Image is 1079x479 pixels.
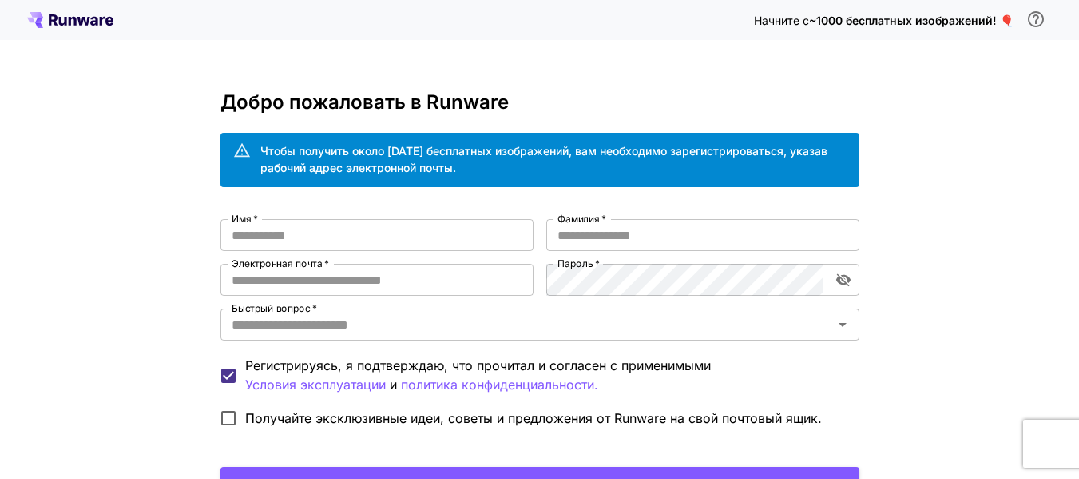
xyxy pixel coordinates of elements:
[220,90,509,114] font: Добро пожаловать в Runware
[829,265,858,294] button: включить видимость пароля
[557,257,593,269] font: Пароль
[232,302,310,314] font: Быстрый вопрос
[260,144,827,174] font: Чтобы получить около [DATE] бесплатных изображений, вам необходимо зарегистрироваться, указав раб...
[245,375,386,395] button: Регистрируясь, я подтверждаю, что прочитал и согласен с применимыми и политика конфиденциальности.
[754,14,809,27] font: Начните с
[245,377,386,393] font: Условия эксплуатации
[557,213,600,225] font: Фамилия
[401,375,598,395] button: Регистрируясь, я подтверждаю, что прочитал и согласен с применимыми Условия эксплуатации и
[232,257,322,269] font: Электронная почта
[245,410,822,426] font: Получайте эксклюзивные идеи, советы и предложения от Runware на свой почтовый ящик.
[232,213,252,225] font: Имя
[809,14,1014,27] font: ~1000 бесплатных изображений! 🎈
[1020,3,1052,35] button: Чтобы получить бесплатный кредит, вам необходимо зарегистрироваться, указав рабочий адрес электро...
[831,313,854,336] button: Открыть
[245,357,711,373] font: Регистрируясь, я подтверждаю, что прочитал и согласен с применимыми
[401,377,598,393] font: политика конфиденциальности.
[390,377,397,393] font: и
